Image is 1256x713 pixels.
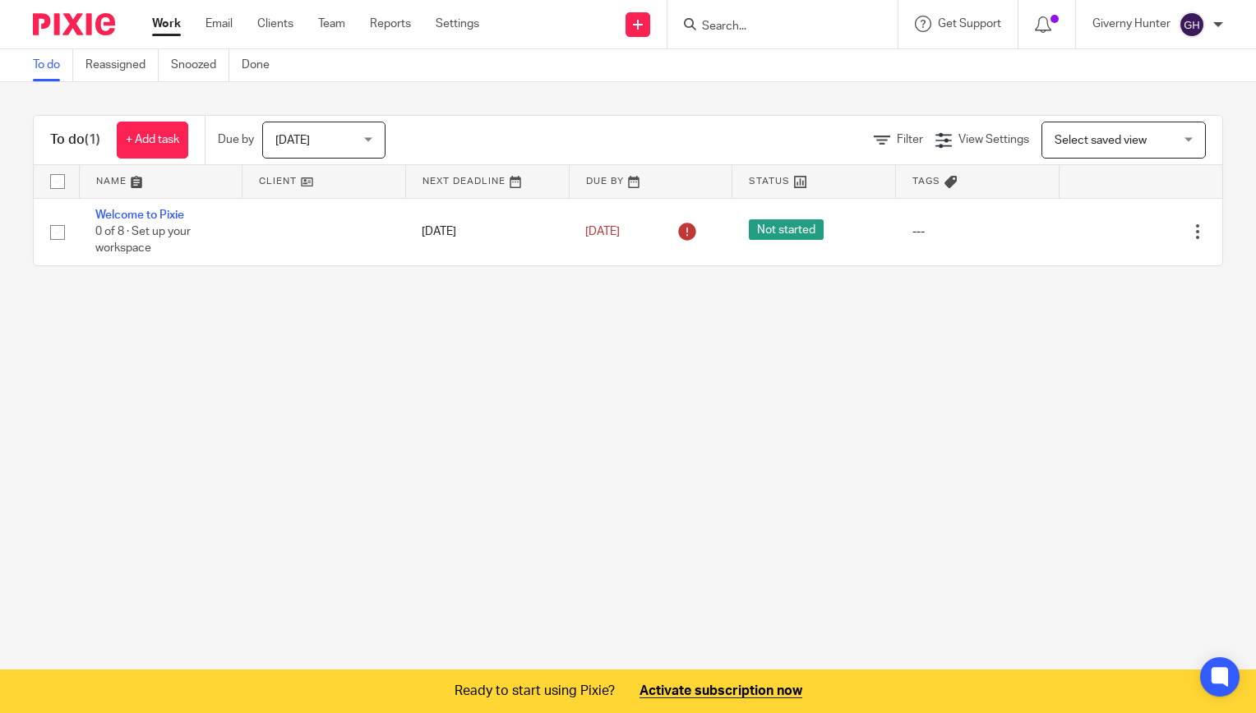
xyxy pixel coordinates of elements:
[33,49,73,81] a: To do
[318,16,345,32] a: Team
[218,131,254,148] p: Due by
[257,16,293,32] a: Clients
[1179,11,1205,38] img: svg%3E
[700,20,848,34] input: Search
[85,49,159,81] a: Reassigned
[275,135,310,146] span: [DATE]
[938,18,1001,30] span: Get Support
[585,226,620,237] span: [DATE]
[95,209,184,221] a: Welcome to Pixie
[912,223,1043,240] div: ---
[95,226,191,255] span: 0 of 8 · Set up your workspace
[958,134,1029,145] span: View Settings
[50,131,100,149] h1: To do
[33,13,115,35] img: Pixie
[1055,135,1147,146] span: Select saved view
[152,16,181,32] a: Work
[912,177,940,186] span: Tags
[405,198,569,265] td: [DATE]
[242,49,282,81] a: Done
[370,16,411,32] a: Reports
[205,16,233,32] a: Email
[171,49,229,81] a: Snoozed
[1092,16,1171,32] p: Giverny Hunter
[85,133,100,146] span: (1)
[897,134,923,145] span: Filter
[749,219,824,240] span: Not started
[117,122,188,159] a: + Add task
[436,16,479,32] a: Settings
